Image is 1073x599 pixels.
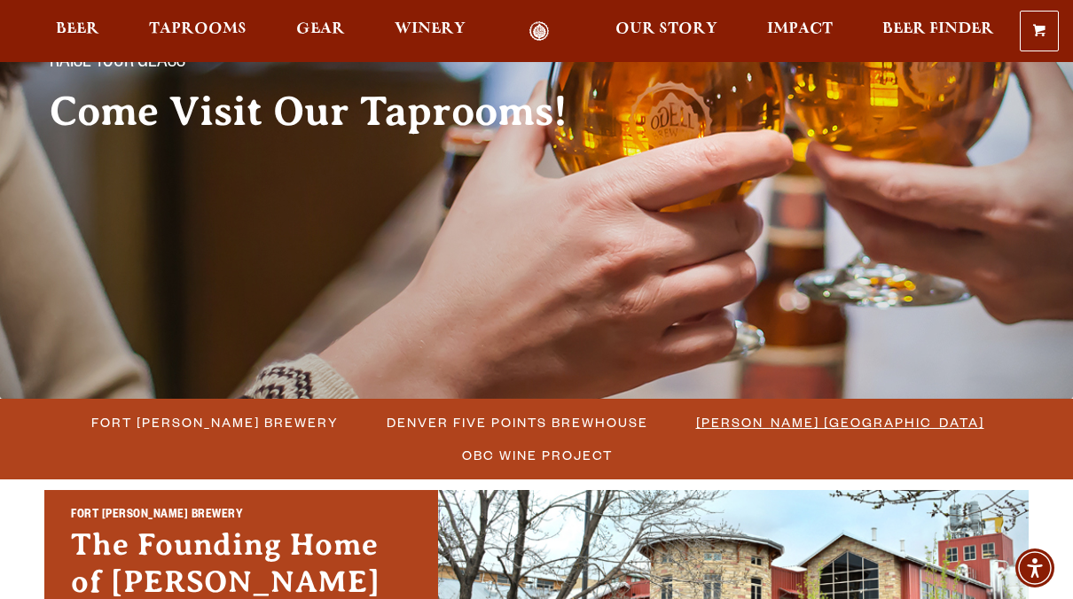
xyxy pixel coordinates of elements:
[285,21,356,42] a: Gear
[376,409,657,435] a: Denver Five Points Brewhouse
[71,507,411,527] h2: Fort [PERSON_NAME] Brewery
[137,21,258,42] a: Taprooms
[387,409,648,435] span: Denver Five Points Brewhouse
[81,409,348,435] a: Fort [PERSON_NAME] Brewery
[462,442,613,468] span: OBC Wine Project
[91,409,339,435] span: Fort [PERSON_NAME] Brewery
[615,22,717,36] span: Our Story
[871,21,1006,42] a: Beer Finder
[604,21,729,42] a: Our Story
[50,52,185,75] span: Raise your glass
[149,22,247,36] span: Taprooms
[696,409,984,435] span: [PERSON_NAME] [GEOGRAPHIC_DATA]
[296,22,345,36] span: Gear
[50,89,603,134] h2: Come Visit Our Taprooms!
[685,409,993,435] a: [PERSON_NAME] [GEOGRAPHIC_DATA]
[383,21,477,42] a: Winery
[395,22,466,36] span: Winery
[451,442,622,468] a: OBC Wine Project
[56,22,99,36] span: Beer
[767,22,833,36] span: Impact
[756,21,844,42] a: Impact
[44,21,111,42] a: Beer
[882,22,994,36] span: Beer Finder
[1015,548,1054,587] div: Accessibility Menu
[505,21,572,42] a: Odell Home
